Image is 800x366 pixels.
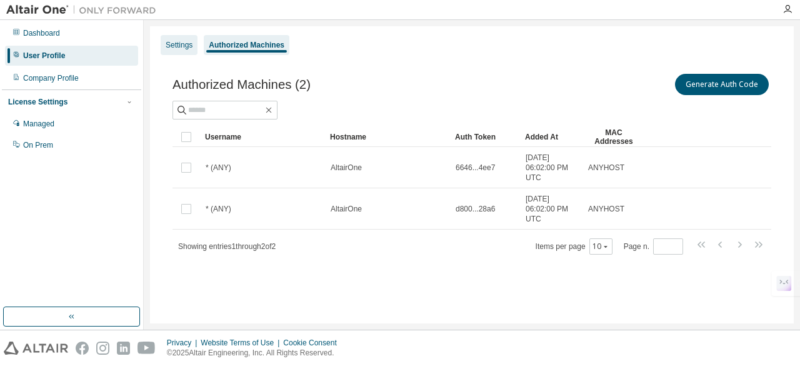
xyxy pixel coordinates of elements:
div: MAC Addresses [587,127,640,147]
div: On Prem [23,140,53,150]
img: Altair One [6,4,162,16]
span: Page n. [624,238,683,255]
span: ANYHOST [588,204,624,214]
span: AltairOne [331,204,362,214]
button: Generate Auth Code [675,74,769,95]
div: Auth Token [455,127,515,147]
div: Settings [166,40,192,50]
span: Items per page [536,238,612,255]
span: [DATE] 06:02:00 PM UTC [526,194,577,224]
p: © 2025 Altair Engineering, Inc. All Rights Reserved. [167,348,344,358]
span: * (ANY) [206,163,231,173]
span: AltairOne [331,163,362,173]
img: altair_logo.svg [4,342,68,355]
img: facebook.svg [76,342,89,355]
span: Showing entries 1 through 2 of 2 [178,242,276,251]
div: Username [205,127,320,147]
div: Hostname [330,127,445,147]
div: Website Terms of Use [201,338,283,348]
div: Managed [23,119,54,129]
img: instagram.svg [96,342,109,355]
div: Cookie Consent [283,338,344,348]
span: [DATE] 06:02:00 PM UTC [526,153,577,183]
div: Added At [525,127,577,147]
button: 10 [592,241,609,252]
div: Dashboard [23,28,60,38]
div: Privacy [167,338,201,348]
span: d800...28a6 [456,204,495,214]
img: youtube.svg [137,342,156,355]
img: linkedin.svg [117,342,130,355]
span: Authorized Machines (2) [172,78,311,92]
div: User Profile [23,51,65,61]
div: Company Profile [23,73,79,83]
div: Authorized Machines [209,40,284,50]
span: ANYHOST [588,163,624,173]
span: 6646...4ee7 [456,163,495,173]
span: * (ANY) [206,204,231,214]
div: License Settings [8,97,67,107]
